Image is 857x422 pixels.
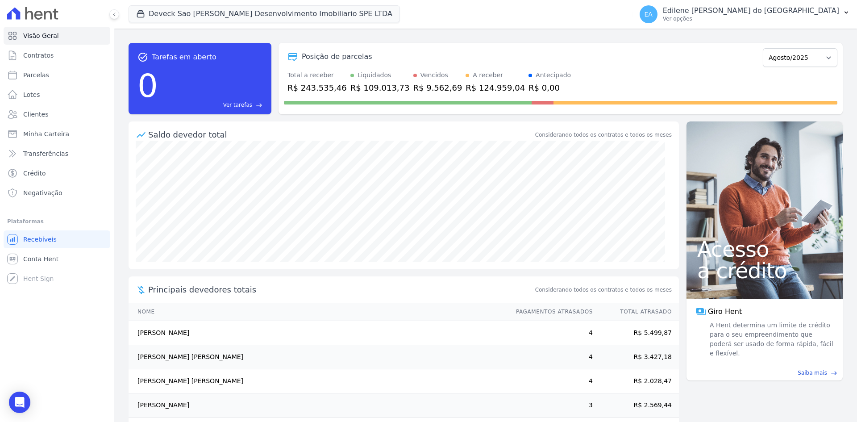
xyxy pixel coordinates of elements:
[23,149,68,158] span: Transferências
[645,11,653,17] span: EA
[137,52,148,63] span: task_alt
[708,321,834,358] span: A Hent determina um limite de crédito para o seu empreendimento que poderá ser usado de forma ráp...
[350,82,410,94] div: R$ 109.013,73
[508,345,593,369] td: 4
[129,393,508,418] td: [PERSON_NAME]
[23,110,48,119] span: Clientes
[4,145,110,163] a: Transferências
[697,260,832,281] span: a crédito
[593,345,679,369] td: R$ 3.427,18
[708,306,742,317] span: Giro Hent
[129,321,508,345] td: [PERSON_NAME]
[4,184,110,202] a: Negativação
[663,6,839,15] p: Edilene [PERSON_NAME] do [GEOGRAPHIC_DATA]
[23,31,59,40] span: Visão Geral
[137,63,158,109] div: 0
[129,303,508,321] th: Nome
[23,235,57,244] span: Recebíveis
[535,286,672,294] span: Considerando todos os contratos e todos os meses
[508,369,593,393] td: 4
[831,370,837,376] span: east
[129,345,508,369] td: [PERSON_NAME] [PERSON_NAME]
[152,52,216,63] span: Tarefas em aberto
[632,2,857,27] button: EA Edilene [PERSON_NAME] do [GEOGRAPHIC_DATA] Ver opções
[798,369,827,377] span: Saiba mais
[663,15,839,22] p: Ver opções
[256,102,262,109] span: east
[528,82,571,94] div: R$ 0,00
[593,369,679,393] td: R$ 2.028,47
[4,105,110,123] a: Clientes
[4,46,110,64] a: Contratos
[593,303,679,321] th: Total Atrasado
[4,86,110,104] a: Lotes
[7,216,107,227] div: Plataformas
[413,82,462,94] div: R$ 9.562,69
[420,71,448,80] div: Vencidos
[473,71,503,80] div: A receber
[23,90,40,99] span: Lotes
[4,230,110,248] a: Recebíveis
[4,164,110,182] a: Crédito
[129,369,508,393] td: [PERSON_NAME] [PERSON_NAME]
[223,101,252,109] span: Ver tarefas
[23,255,58,263] span: Conta Hent
[287,82,347,94] div: R$ 243.535,46
[129,5,400,22] button: Deveck Sao [PERSON_NAME] Desenvolvimento Imobiliario SPE LTDA
[4,125,110,143] a: Minha Carteira
[508,303,593,321] th: Pagamentos Atrasados
[9,392,30,413] div: Open Intercom Messenger
[4,66,110,84] a: Parcelas
[23,169,46,178] span: Crédito
[508,393,593,418] td: 3
[148,129,533,141] div: Saldo devedor total
[593,321,679,345] td: R$ 5.499,87
[508,321,593,345] td: 4
[535,131,672,139] div: Considerando todos os contratos e todos os meses
[4,27,110,45] a: Visão Geral
[23,71,49,79] span: Parcelas
[23,130,69,138] span: Minha Carteira
[302,51,372,62] div: Posição de parcelas
[23,51,54,60] span: Contratos
[148,284,533,296] span: Principais devedores totais
[466,82,525,94] div: R$ 124.959,04
[593,393,679,418] td: R$ 2.569,44
[697,238,832,260] span: Acesso
[162,101,262,109] a: Ver tarefas east
[4,250,110,268] a: Conta Hent
[692,369,837,377] a: Saiba mais east
[358,71,391,80] div: Liquidados
[536,71,571,80] div: Antecipado
[23,188,62,197] span: Negativação
[287,71,347,80] div: Total a receber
